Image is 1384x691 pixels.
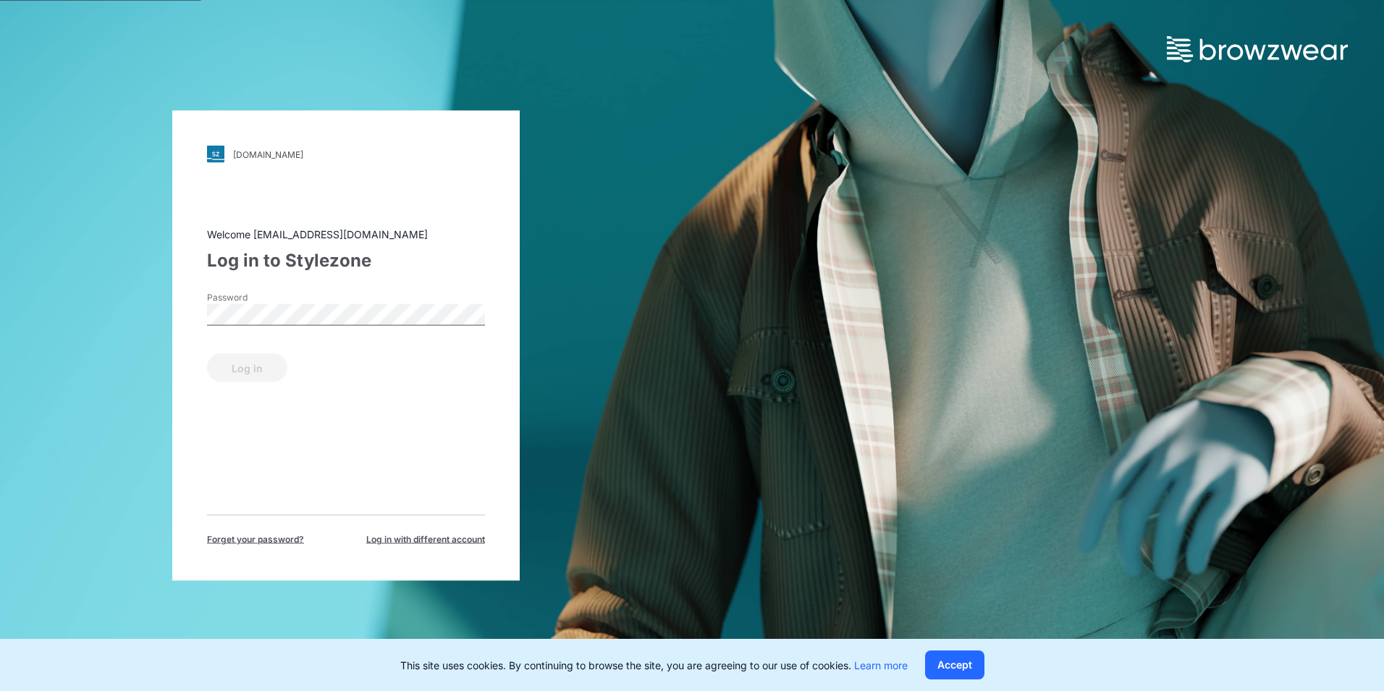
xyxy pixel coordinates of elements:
label: Password [207,291,308,304]
div: Log in to Stylezone [207,248,485,274]
button: Accept [925,650,984,679]
span: Log in with different account [366,533,485,546]
img: svg+xml;base64,PHN2ZyB3aWR0aD0iMjgiIGhlaWdodD0iMjgiIHZpZXdCb3g9IjAgMCAyOCAyOCIgZmlsbD0ibm9uZSIgeG... [207,146,224,163]
a: Learn more [854,659,908,671]
div: [DOMAIN_NAME] [233,148,303,159]
span: Forget your password? [207,533,304,546]
a: [DOMAIN_NAME] [207,146,485,163]
p: This site uses cookies. By continuing to browse the site, you are agreeing to our use of cookies. [400,658,908,673]
div: Welcome [EMAIL_ADDRESS][DOMAIN_NAME] [207,227,485,242]
img: browzwear-logo.73288ffb.svg [1167,36,1348,62]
